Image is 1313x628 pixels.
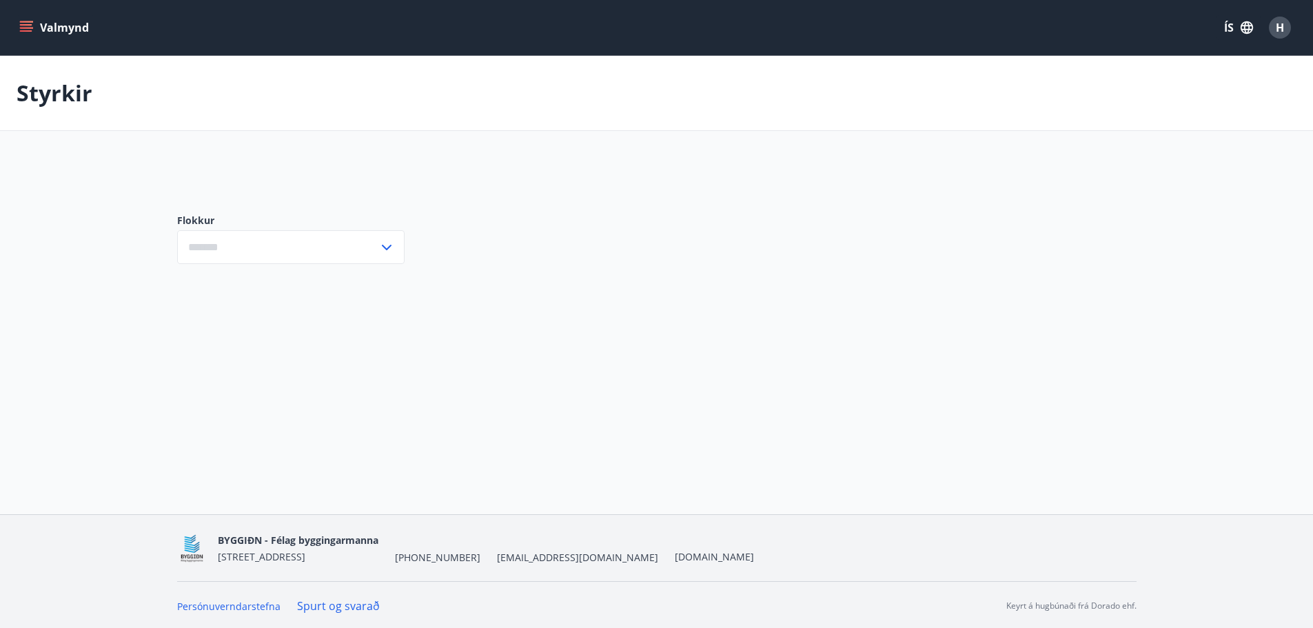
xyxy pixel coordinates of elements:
[177,214,405,227] label: Flokkur
[395,551,480,565] span: [PHONE_NUMBER]
[218,550,305,563] span: [STREET_ADDRESS]
[177,534,207,563] img: BKlGVmlTW1Qrz68WFGMFQUcXHWdQd7yePWMkvn3i.png
[497,551,658,565] span: [EMAIL_ADDRESS][DOMAIN_NAME]
[1276,20,1284,35] span: H
[1217,15,1261,40] button: ÍS
[218,534,378,547] span: BYGGIÐN - Félag byggingarmanna
[17,15,94,40] button: menu
[17,78,92,108] p: Styrkir
[1006,600,1137,612] p: Keyrt á hugbúnaði frá Dorado ehf.
[297,598,380,614] a: Spurt og svarað
[177,600,281,613] a: Persónuverndarstefna
[675,550,754,563] a: [DOMAIN_NAME]
[1263,11,1296,44] button: H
